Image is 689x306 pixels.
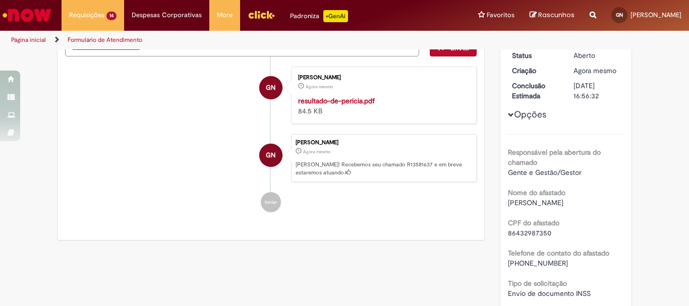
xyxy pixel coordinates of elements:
div: Gabriela Marques Do Nascimento [259,76,282,99]
span: 14 [106,12,117,20]
div: Gabriela Marques Do Nascimento [259,144,282,167]
div: 84.5 KB [298,96,466,116]
span: [PERSON_NAME] [508,198,563,207]
img: click_logo_yellow_360x200.png [248,7,275,22]
span: [PHONE_NUMBER] [508,259,568,268]
b: Telefone de contato do afastado [508,249,609,258]
p: [PERSON_NAME]! Recebemos seu chamado R13581637 e em breve estaremos atuando. [296,161,471,176]
span: Enviar [450,43,470,52]
div: [PERSON_NAME] [298,75,466,81]
span: GN [266,143,275,167]
span: Gente e Gestão/Gestor [508,168,582,177]
span: Favoritos [487,10,514,20]
time: 30/09/2025 13:56:26 [303,149,330,155]
span: 86432987350 [508,228,551,237]
div: [PERSON_NAME] [296,140,471,146]
span: Agora mesmo [303,149,330,155]
ul: Trilhas de página [8,31,452,49]
span: GN [616,12,623,18]
b: Nome do afastado [508,188,565,197]
ul: Histórico de tíquete [65,56,477,223]
dt: Status [504,50,566,60]
dt: Criação [504,66,566,76]
a: resultado-de-pericia.pdf [298,96,375,105]
b: Tipo de solicitação [508,279,567,288]
span: Despesas Corporativas [132,10,202,20]
b: CPF do afastado [508,218,559,227]
span: Rascunhos [538,10,575,20]
span: More [217,10,233,20]
a: Formulário de Atendimento [68,36,142,44]
a: Rascunhos [530,11,575,20]
dt: Conclusão Estimada [504,81,566,101]
div: Padroniza [290,10,348,22]
span: Envio de documento INSS [508,289,591,298]
span: [PERSON_NAME] [630,11,681,19]
span: Agora mesmo [306,84,333,90]
p: +GenAi [323,10,348,22]
div: Aberto [573,50,620,60]
span: Agora mesmo [573,66,616,75]
b: Responsável pela abertura do chamado [508,148,601,167]
li: Gabriela Marques Do Nascimento [65,134,477,182]
span: GN [266,76,275,100]
img: ServiceNow [1,5,53,25]
time: 30/09/2025 13:56:04 [306,84,333,90]
a: Página inicial [11,36,46,44]
div: 30/09/2025 13:56:26 [573,66,620,76]
time: 30/09/2025 13:56:26 [573,66,616,75]
div: [DATE] 16:56:32 [573,81,620,101]
span: Requisições [69,10,104,20]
